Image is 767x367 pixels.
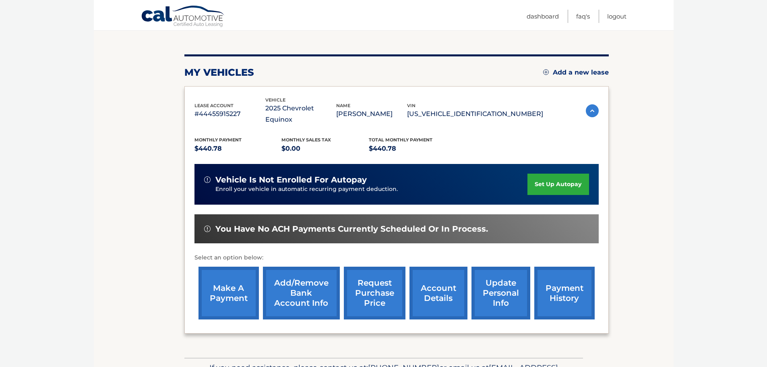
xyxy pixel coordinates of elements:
[607,10,626,23] a: Logout
[215,185,528,194] p: Enroll your vehicle in automatic recurring payment deduction.
[141,5,225,29] a: Cal Automotive
[407,108,543,120] p: [US_VEHICLE_IDENTIFICATION_NUMBER]
[198,267,259,319] a: make a payment
[336,108,407,120] p: [PERSON_NAME]
[336,103,350,108] span: name
[281,143,369,154] p: $0.00
[543,69,549,75] img: add.svg
[194,143,282,154] p: $440.78
[369,143,456,154] p: $440.78
[527,174,589,195] a: set up autopay
[471,267,530,319] a: update personal info
[586,104,599,117] img: accordion-active.svg
[543,68,609,77] a: Add a new lease
[194,108,265,120] p: #44455915227
[409,267,467,319] a: account details
[407,103,416,108] span: vin
[263,267,340,319] a: Add/Remove bank account info
[369,137,432,143] span: Total Monthly Payment
[265,97,285,103] span: vehicle
[281,137,331,143] span: Monthly sales Tax
[344,267,405,319] a: request purchase price
[194,253,599,263] p: Select an option below:
[204,226,211,232] img: alert-white.svg
[194,103,234,108] span: lease account
[527,10,559,23] a: Dashboard
[534,267,595,319] a: payment history
[265,103,336,125] p: 2025 Chevrolet Equinox
[194,137,242,143] span: Monthly Payment
[576,10,590,23] a: FAQ's
[215,224,488,234] span: You have no ACH payments currently scheduled or in process.
[215,175,367,185] span: vehicle is not enrolled for autopay
[204,176,211,183] img: alert-white.svg
[184,66,254,79] h2: my vehicles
